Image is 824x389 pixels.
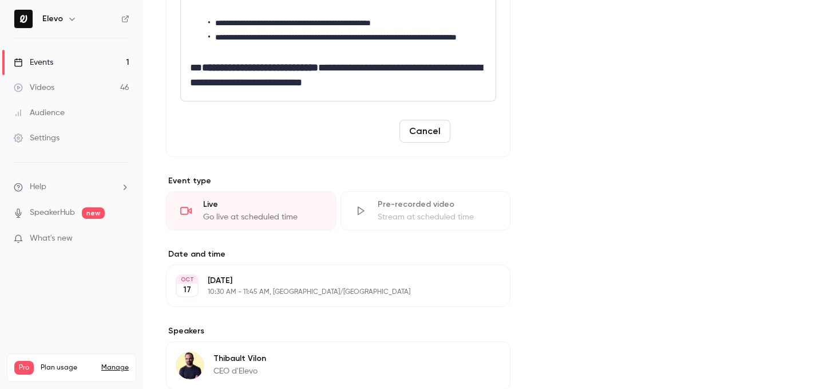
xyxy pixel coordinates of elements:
p: Event type [166,175,510,187]
div: Pre-recorded videoStream at scheduled time [340,191,510,230]
div: Go live at scheduled time [203,211,322,223]
div: LiveGo live at scheduled time [166,191,336,230]
div: Settings [14,132,60,144]
div: Live [203,199,322,210]
li: help-dropdown-opener [14,181,129,193]
a: Manage [101,363,129,372]
img: Elevo [14,10,33,28]
div: OCT [177,276,197,284]
label: Speakers [166,325,510,337]
img: Thibault Vilon [176,352,204,379]
p: CEO d'Elevo [213,366,266,377]
a: SpeakerHub [30,207,75,219]
label: Date and time [166,249,510,260]
span: What's new [30,233,73,245]
span: Pro [14,361,34,375]
p: [DATE] [208,275,450,286]
div: Videos [14,82,54,93]
button: Save [455,120,496,143]
span: Help [30,181,46,193]
p: 17 [183,284,191,296]
h6: Elevo [42,13,63,25]
div: Pre-recorded video [378,199,496,210]
p: 10:30 AM - 11:45 AM, [GEOGRAPHIC_DATA]/[GEOGRAPHIC_DATA] [208,288,450,297]
div: Stream at scheduled time [378,211,496,223]
div: Events [14,57,53,68]
p: Thibault Vilon [213,353,266,364]
span: Plan usage [41,363,94,372]
div: Audience [14,107,65,119]
button: Cancel [399,120,450,143]
span: new [82,207,105,219]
